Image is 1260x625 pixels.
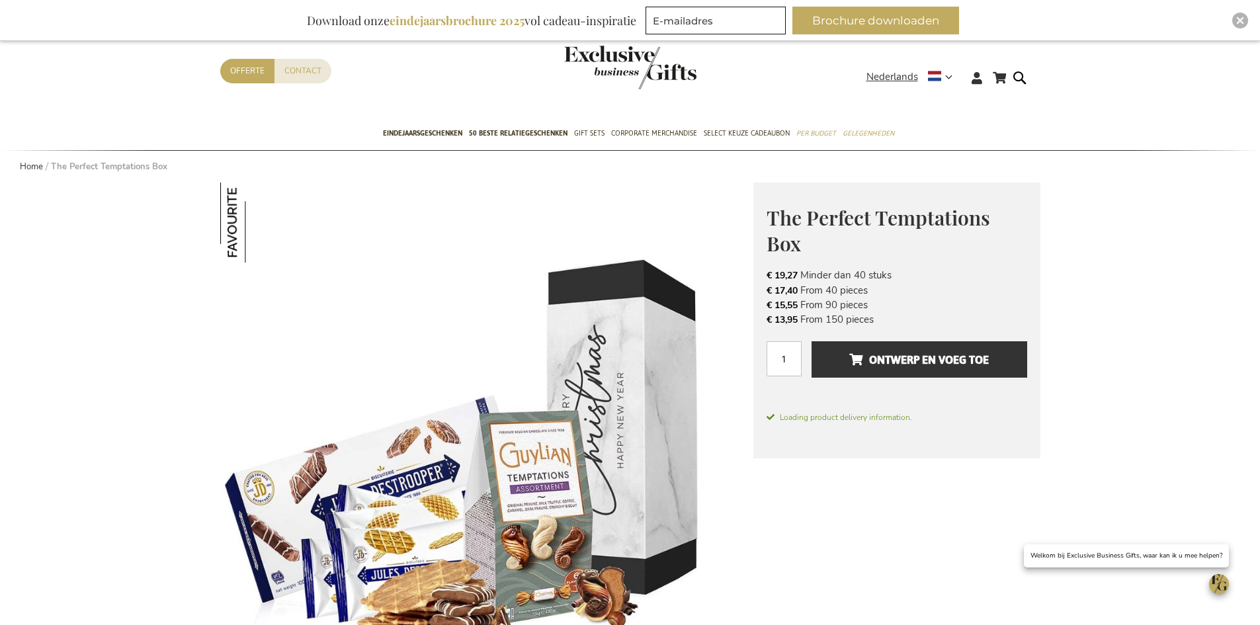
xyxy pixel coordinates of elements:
img: The Perfect Temptations Box [220,183,300,263]
span: Gift Sets [574,126,605,140]
input: Aantal [767,341,802,376]
b: eindejaarsbrochure 2025 [390,13,525,28]
span: Nederlands [866,69,918,85]
img: Exclusive Business gifts logo [564,46,696,89]
span: € 15,55 [767,299,798,312]
span: Corporate Merchandise [611,126,697,140]
span: Eindejaarsgeschenken [383,126,462,140]
img: Close [1236,17,1244,24]
span: Select Keuze Cadeaubon [704,126,790,140]
strong: The Perfect Temptations Box [51,161,167,173]
a: Contact [274,59,331,83]
div: Nederlands [866,69,961,85]
input: E-mailadres [646,7,786,34]
span: Per Budget [796,126,836,140]
span: € 19,27 [767,269,798,282]
span: Loading product delivery information. [767,411,1027,423]
a: Offerte [220,59,274,83]
span: € 17,40 [767,284,798,297]
span: Gelegenheden [843,126,894,140]
button: Ontwerp en voeg toe [812,341,1027,378]
a: store logo [564,46,630,89]
button: Brochure downloaden [792,7,959,34]
form: marketing offers and promotions [646,7,790,38]
li: Minder dan 40 stuks [767,268,1027,282]
span: 50 beste relatiegeschenken [469,126,567,140]
li: From 40 pieces [767,283,1027,298]
span: € 13,95 [767,313,798,326]
div: Close [1232,13,1248,28]
span: Ontwerp en voeg toe [849,349,989,370]
a: Home [20,161,43,173]
li: From 150 pieces [767,312,1027,327]
span: The Perfect Temptations Box [767,204,990,257]
li: From 90 pieces [767,298,1027,312]
div: Download onze vol cadeau-inspiratie [301,7,642,34]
